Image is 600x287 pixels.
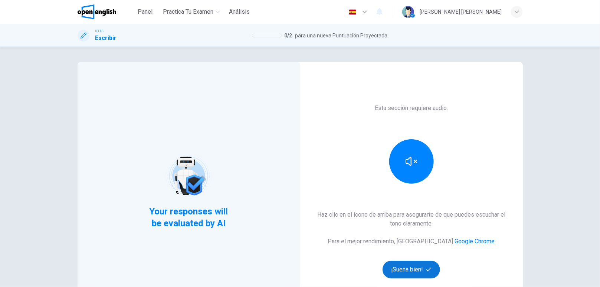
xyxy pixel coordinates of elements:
[95,29,104,34] span: IELTS
[165,153,212,200] img: robot icon
[163,7,213,16] span: Practica tu examen
[138,7,153,16] span: Panel
[160,5,223,19] button: Practica tu examen
[383,261,440,278] button: ¡Suena bien!
[348,9,357,15] img: es
[312,210,511,228] h6: Haz clic en el icono de arriba para asegurarte de que puedes escuchar el tono claramente.
[133,5,157,19] button: Panel
[455,238,495,245] a: Google Chrome
[285,31,292,40] span: 0 / 2
[144,206,234,229] span: Your responses will be evaluated by AI
[420,7,502,16] div: [PERSON_NAME] [PERSON_NAME]
[78,4,117,19] img: OpenEnglish logo
[78,4,134,19] a: OpenEnglish logo
[95,34,117,43] h1: Escribir
[402,6,414,18] img: Profile picture
[229,7,250,16] span: Análisis
[295,31,388,40] span: para una nueva Puntuación Proyectada
[328,237,495,246] h6: Para el mejor rendimiento, [GEOGRAPHIC_DATA]
[226,5,253,19] button: Análisis
[375,104,448,113] h6: Esta sección requiere audio.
